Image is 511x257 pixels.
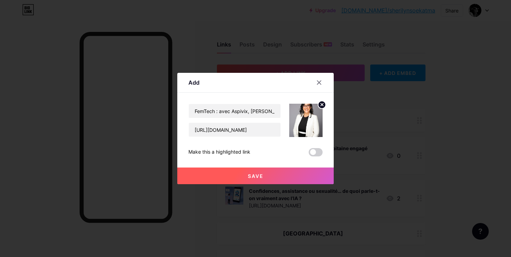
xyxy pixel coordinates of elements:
[189,104,281,118] input: Title
[248,173,263,179] span: Save
[188,148,250,156] div: Make this a highlighted link
[289,104,323,137] img: link_thumbnail
[189,123,281,137] input: URL
[188,78,200,87] div: Add
[177,168,334,184] button: Save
